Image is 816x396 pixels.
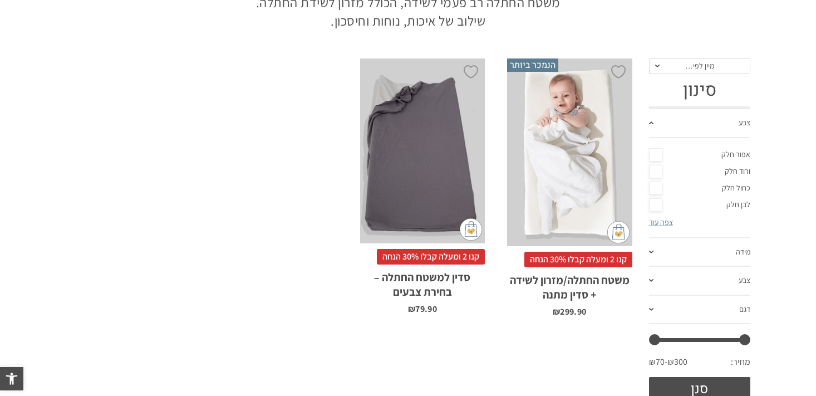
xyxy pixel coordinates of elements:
[649,146,751,163] a: אפור חלק
[649,353,751,377] div: מחיר: —
[553,306,586,317] bdi: 299.90
[649,296,751,325] a: דגם
[460,218,482,241] img: cat-mini-atc.png
[524,252,632,267] span: קנו 2 ומעלה קבלו 30% הנחה
[649,238,751,267] a: מידה
[507,267,632,302] h2: משטח החתלה/מזרון לשידה + סדין מתנה
[507,58,632,316] a: הנמכר ביותר משטח החתלה/מזרון לשידה + סדין מתנה קנו 2 ומעלה קבלו 30% הנחהמשטח החתלה/מזרון לשידה + ...
[649,80,751,101] h3: סינון
[685,61,714,71] span: מיין לפי…
[649,217,673,227] a: צפה עוד
[360,265,485,299] h2: סדין למשטח החתלה – בחירת צבעים
[607,221,630,243] img: cat-mini-atc.png
[667,356,687,368] span: ₪300
[507,58,558,72] span: הנמכר ביותר
[649,356,667,368] span: ₪70
[649,180,751,197] a: כחול חלק
[649,163,751,180] a: ורוד חלק
[377,249,485,265] span: קנו 2 ומעלה קבלו 30% הנחה
[408,303,437,315] bdi: 79.90
[649,109,751,138] a: צבע
[649,267,751,296] a: צבע
[360,58,485,314] a: סדין למשטח החתלה - בחירת צבעים קנו 2 ומעלה קבלו 30% הנחהסדין למשטח החתלה – בחירת צבעים ₪79.90
[649,197,751,213] a: לבן חלק
[553,306,560,317] span: ₪
[408,303,415,315] span: ₪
